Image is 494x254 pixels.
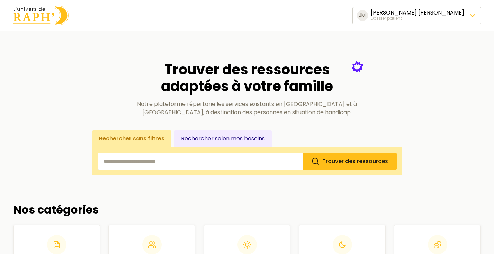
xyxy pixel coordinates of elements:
button: Trouver des ressources [303,153,397,170]
div: Dossier patient [371,16,464,21]
button: JM[PERSON_NAME] [PERSON_NAME]Dossier patient [352,7,481,24]
button: Rechercher selon mes besoins [174,130,272,147]
img: Univers de Raph logo [13,6,69,25]
span: [PERSON_NAME] [371,9,417,17]
span: [PERSON_NAME] [418,9,464,17]
span: JM [357,10,368,21]
h2: Nos catégories [13,203,481,216]
h2: Trouver des ressources adaptées à votre famille [131,61,363,94]
span: Trouver des ressources [322,157,388,165]
p: Notre plateforme répertorie les services existants en [GEOGRAPHIC_DATA] et à [GEOGRAPHIC_DATA], à... [131,100,363,117]
button: Rechercher sans filtres [92,130,171,147]
img: Étoile [352,61,363,72]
